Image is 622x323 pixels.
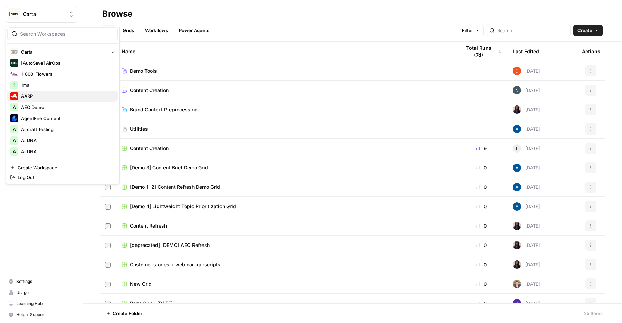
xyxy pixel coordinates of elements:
span: Filter [462,27,473,34]
div: [DATE] [513,164,540,172]
span: AirDNA [21,137,112,144]
a: Usage [6,287,77,298]
span: [AutoSave] AirOps [21,59,112,66]
div: 0 [461,222,502,229]
div: 0 [461,261,502,268]
div: [DATE] [513,144,540,153]
span: [deprecated] [DEMO] AEO Refresh [130,242,210,249]
a: Demo Tools [122,67,450,74]
span: Settings [16,278,74,285]
input: Search Workspaces [20,30,113,37]
div: [DATE] [513,222,540,230]
img: AARP Logo [10,92,18,100]
a: Settings [6,276,77,287]
img: 8e1kl30e504tbu4klt84v0xbx9a2 [513,67,521,75]
img: rox323kbkgutb4wcij4krxobkpon [513,105,521,114]
span: Aircraft Testing [21,126,112,133]
span: A [13,126,16,133]
span: Carta [23,11,65,18]
a: Learning Hub [6,298,77,309]
a: Brand Context Preprocessing [122,106,450,113]
span: [Demo 3] Content Brief Demo Grid [130,164,208,171]
div: [DATE] [513,202,540,211]
img: 6clbhjv5t98vtpq4yyt91utag0vy [513,299,521,307]
a: Workflows [141,25,172,36]
img: rox323kbkgutb4wcij4krxobkpon [513,260,521,269]
div: [DATE] [513,299,540,307]
a: Page 360 - [DATE] [122,300,450,307]
img: [AutoSave] AirOps Logo [10,59,18,67]
div: Total Runs (7d) [461,42,502,61]
span: Page 360 - [DATE] [130,300,173,307]
span: 1-800-Flowers [21,71,112,77]
button: Workspace: Carta [6,6,77,23]
a: Log Out [7,173,118,182]
div: Browse [102,8,132,19]
div: Last Edited [513,42,539,61]
span: 1 [13,82,15,89]
a: Create Workspace [7,163,118,173]
span: Create [577,27,592,34]
span: Carta [21,48,106,55]
div: 0 [461,300,502,307]
span: Create Workspace [18,164,112,171]
a: New Grid [122,280,450,287]
span: Customer stories + webinar transcripts [130,261,220,268]
div: [DATE] [513,105,540,114]
a: All [102,25,116,36]
div: Workspace: Carta [6,26,120,184]
a: [Demo 4] Lightweight Topic Prioritization Grid [122,203,450,210]
div: Name [122,42,450,61]
img: he81ibor8lsei4p3qvg4ugbvimgp [513,202,521,211]
img: 50s1itr6iuawd1zoxsc8bt0iyxwq [513,280,521,288]
span: Content Creation [130,145,169,152]
a: Content Refresh [122,222,450,229]
span: L [516,145,518,152]
span: AARP [21,93,112,100]
span: Brand Context Preprocessing [130,106,198,113]
input: Search [497,27,567,34]
div: 25 Items [584,310,603,317]
button: Create [573,25,603,36]
span: New Grid [130,280,152,287]
span: Create Folder [113,310,142,317]
div: 0 [461,164,502,171]
a: Customer stories + webinar transcripts [122,261,450,268]
span: Content Creation [130,87,169,94]
div: 0 [461,242,502,249]
span: AgentFire Content [21,115,112,122]
a: [Demo 3] Content Brief Demo Grid [122,164,450,171]
div: 0 [461,280,502,287]
span: Learning Hub [16,301,74,307]
span: AirDNA [21,148,112,155]
div: [DATE] [513,241,540,249]
img: Carta Logo [8,8,20,20]
span: 1ma [21,82,112,89]
a: Grids [119,25,138,36]
div: [DATE] [513,67,540,75]
div: 0 [461,184,502,191]
a: [Demo 1+2] Content Refresh Demo Grid [122,184,450,191]
div: [DATE] [513,125,540,133]
span: Demo Tools [130,67,157,74]
a: Content Creation [122,87,450,94]
a: Utilities [122,126,450,132]
button: Create Folder [102,308,147,319]
button: Help + Support [6,309,77,320]
div: [DATE] [513,260,540,269]
img: he81ibor8lsei4p3qvg4ugbvimgp [513,183,521,191]
img: he81ibor8lsei4p3qvg4ugbvimgp [513,164,521,172]
img: he81ibor8lsei4p3qvg4ugbvimgp [513,125,521,133]
span: A [13,148,16,155]
button: Filter [458,25,484,36]
div: 0 [461,203,502,210]
img: rox323kbkgutb4wcij4krxobkpon [513,222,521,230]
span: Utilities [130,126,148,132]
a: Power Agents [175,25,214,36]
span: [Demo 1+2] Content Refresh Demo Grid [130,184,220,191]
a: [deprecated] [DEMO] AEO Refresh [122,242,450,249]
img: mfx9qxiwvwbk9y2m949wqpoopau8 [513,86,521,94]
div: [DATE] [513,86,540,94]
img: rox323kbkgutb4wcij4krxobkpon [513,241,521,249]
img: 1-800-Flowers Logo [10,70,18,78]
